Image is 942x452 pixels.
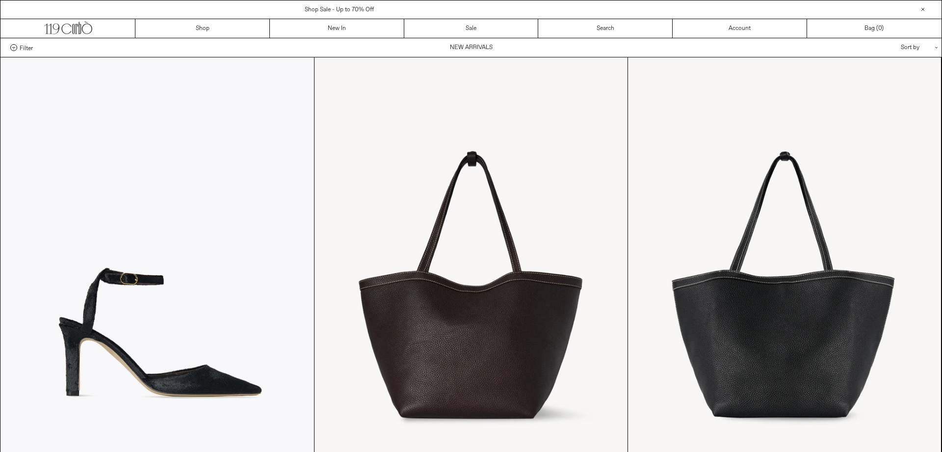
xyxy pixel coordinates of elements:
a: New In [270,19,404,38]
a: Sale [404,19,539,38]
a: Shop [135,19,270,38]
a: Shop Sale - Up to 70% Off [305,6,374,14]
span: 0 [878,25,882,32]
div: Sort by [843,38,932,57]
a: Bag () [807,19,942,38]
a: Account [673,19,807,38]
a: Search [538,19,673,38]
span: ) [878,24,884,33]
span: Filter [20,44,33,51]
